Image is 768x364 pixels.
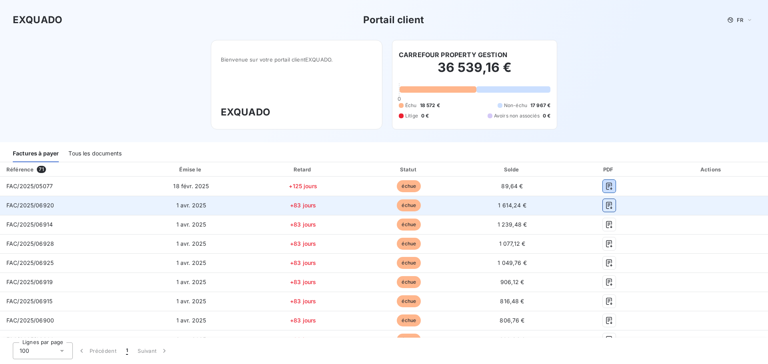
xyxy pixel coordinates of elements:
[221,105,372,119] h3: EXQUADO
[500,336,525,343] span: 699,84 €
[290,221,316,228] span: +83 jours
[173,183,209,189] span: 18 févr. 2025
[13,145,59,162] div: Factures à payer
[176,298,206,304] span: 1 avr. 2025
[290,298,316,304] span: +83 jours
[290,202,316,209] span: +83 jours
[6,240,54,247] span: FAC/2025/06928
[176,221,206,228] span: 1 avr. 2025
[501,183,523,189] span: 89,64 €
[500,298,524,304] span: 816,48 €
[290,336,316,343] span: +83 jours
[397,219,421,231] span: échue
[6,166,34,173] div: Référence
[398,95,401,102] span: 0
[6,183,53,189] span: FAC/2025/05077
[251,165,355,173] div: Retard
[399,60,550,84] h2: 36 539,16 €
[500,317,524,324] span: 806,76 €
[176,259,206,266] span: 1 avr. 2025
[73,342,121,359] button: Précédent
[397,199,421,211] span: échue
[737,17,743,23] span: FR
[498,259,527,266] span: 1 049,76 €
[121,342,133,359] button: 1
[399,50,507,60] h6: CARREFOUR PROPERTY GESTION
[290,259,316,266] span: +83 jours
[13,13,62,27] h3: EXQUADO
[530,102,550,109] span: 17 967 €
[405,102,417,109] span: Échu
[500,278,524,285] span: 906,12 €
[6,336,54,343] span: FAC/2025/06899
[176,240,206,247] span: 1 avr. 2025
[397,334,421,346] span: échue
[290,317,316,324] span: +83 jours
[543,112,550,119] span: 0 €
[6,298,52,304] span: FAC/2025/06915
[68,145,122,162] div: Tous les documents
[498,221,527,228] span: 1 239,48 €
[397,276,421,288] span: échue
[6,278,53,285] span: FAC/2025/06919
[6,317,54,324] span: FAC/2025/06900
[420,102,440,109] span: 18 572 €
[397,238,421,250] span: échue
[290,240,316,247] span: +83 jours
[397,257,421,269] span: échue
[37,166,46,173] span: 71
[499,240,526,247] span: 1 077,12 €
[565,165,653,173] div: PDF
[397,180,421,192] span: échue
[358,165,460,173] div: Statut
[20,347,29,355] span: 100
[134,165,248,173] div: Émise le
[397,314,421,326] span: échue
[6,259,54,266] span: FAC/2025/06925
[421,112,429,119] span: 0 €
[656,165,766,173] div: Actions
[176,317,206,324] span: 1 avr. 2025
[6,221,53,228] span: FAC/2025/06914
[405,112,418,119] span: Litige
[290,278,316,285] span: +83 jours
[221,56,372,63] span: Bienvenue sur votre portail client EXQUADO .
[363,13,424,27] h3: Portail client
[126,347,128,355] span: 1
[463,165,562,173] div: Solde
[176,202,206,209] span: 1 avr. 2025
[133,342,173,359] button: Suivant
[176,278,206,285] span: 1 avr. 2025
[176,336,206,343] span: 1 avr. 2025
[498,202,526,209] span: 1 614,24 €
[494,112,540,119] span: Avoirs non associés
[397,295,421,307] span: échue
[504,102,527,109] span: Non-échu
[289,183,317,189] span: +125 jours
[6,202,54,209] span: FAC/2025/06920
